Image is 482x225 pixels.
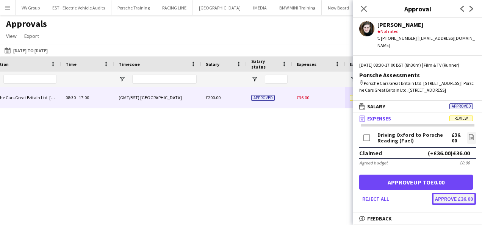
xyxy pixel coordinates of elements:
[3,31,20,41] a: View
[79,95,89,100] span: 17:00
[66,95,76,100] span: 08:30
[353,213,482,224] mat-expansion-panel-header: Feedback
[114,87,201,108] div: (GMT/BST) [GEOGRAPHIC_DATA]
[251,95,275,101] span: Approved
[359,62,476,69] div: [DATE] 08:30-17:00 BST (8h30m) | Film & TV (Runner)
[353,101,482,112] mat-expansion-panel-header: SalaryApproved
[156,0,193,15] button: RACING LINE
[367,215,392,222] span: Feedback
[432,193,476,205] button: Approve £36.00
[353,4,482,14] h3: Approval
[297,95,309,100] span: £36.00
[350,61,385,67] span: Expenses status
[367,115,391,122] span: Expenses
[21,31,42,41] a: Export
[460,160,470,166] div: £0.00
[6,33,17,39] span: View
[428,149,470,157] div: (+£36.00) £36.00
[297,61,316,67] span: Expenses
[359,149,382,157] div: Claimed
[66,61,77,67] span: Time
[377,21,476,28] div: [PERSON_NAME]
[265,75,288,84] input: Salary status Filter Input
[251,58,279,70] span: Salary status
[359,193,392,205] button: Reject all
[359,72,476,78] div: Porsche Assessments
[77,95,78,100] span: -
[46,0,111,15] button: EST - Electric Vehicle Audits
[111,0,156,15] button: Porsche Training
[206,61,219,67] span: Salary
[251,76,258,83] button: Open Filter Menu
[3,75,56,84] input: Location Filter Input
[3,46,49,55] button: [DATE] to [DATE]
[273,0,322,15] button: BMW MINI Training
[449,116,473,121] span: Review
[359,160,388,166] div: Agreed budget
[377,35,476,48] div: t. [PHONE_NUMBER] | [EMAIL_ADDRESS][DOMAIN_NAME]
[132,75,197,84] input: Timezone Filter Input
[24,33,39,39] span: Export
[367,103,385,110] span: Salary
[247,0,273,15] button: IMEDIA
[350,76,357,83] button: Open Filter Menu
[377,28,476,35] div: Not rated
[377,132,452,144] div: Driving Oxford to Porsche Reading (Fuel)
[452,132,463,144] div: £36.00
[350,95,373,101] span: Review
[359,175,473,190] button: Approveup to£0.00
[359,80,476,94] div: Porsche Cars Great Britain Ltd. [STREET_ADDRESS] | Porsche Cars Great Britain Ltd. [STREET_ADDRESS]
[16,0,46,15] button: VW Group
[206,95,221,100] span: £200.00
[322,0,355,15] button: New Board
[449,103,473,109] span: Approved
[193,0,247,15] button: [GEOGRAPHIC_DATA]
[119,61,140,67] span: Timezone
[119,76,125,83] button: Open Filter Menu
[353,113,482,124] mat-expansion-panel-header: ExpensesReview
